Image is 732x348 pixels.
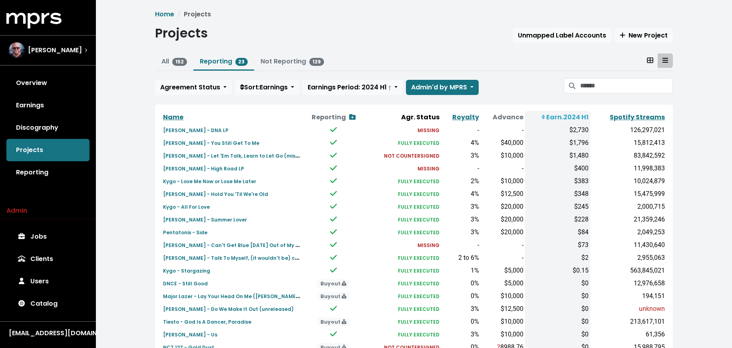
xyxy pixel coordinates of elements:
td: $383 [525,175,590,188]
small: NOT COUNTERSIGNED [384,152,440,159]
a: [PERSON_NAME] - You Still Get To Me [163,138,259,147]
li: Projects [174,10,211,19]
td: 3% [441,200,480,213]
a: Catalog [6,293,90,315]
span: 23 [235,58,248,66]
td: - [481,251,525,264]
td: - [441,124,480,136]
span: $40,000 [501,139,523,146]
small: [PERSON_NAME] - DNA LP [163,127,229,134]
small: FULLY EXECUTED [398,204,440,210]
td: $245 [525,200,590,213]
img: The selected account / producer [9,42,25,58]
td: $348 [525,188,590,200]
svg: Table View [662,57,668,63]
small: FULLY EXECUTED [398,318,440,325]
a: Pentatonix - Side [163,227,207,237]
td: 2 to 6% [441,251,480,264]
a: Kygo - Love Me Now or Lose Me Later [163,176,256,186]
td: 3% [441,328,480,341]
td: 11,430,640 [590,239,666,251]
button: Earnings Period: 2024 H1 † [302,80,403,95]
small: [PERSON_NAME] - High Road LP [163,165,244,172]
td: 3% [441,303,480,315]
span: $12,500 [501,305,523,312]
span: Sort: Earnings [240,83,288,92]
span: $10,000 [501,318,523,325]
td: 563,845,021 [590,264,666,277]
small: [PERSON_NAME] - Summer Lover [163,216,247,223]
span: $5,000 [504,279,523,287]
span: Earnings Period: 2024 H1 [308,83,391,92]
small: FULLY EXECUTED [398,216,440,223]
small: Pentatonix - Side [163,229,207,236]
span: Buyout [317,318,350,326]
a: Royalty [452,113,479,122]
td: 21,359,246 [590,213,666,226]
span: $10,000 [501,152,523,159]
th: Advance [481,111,525,124]
span: 152 [172,58,187,66]
td: 1% [441,264,480,277]
td: 2,000,715 [590,200,666,213]
td: 4% [441,188,480,200]
span: 129 [309,58,324,66]
td: 0% [441,290,480,303]
span: $10,000 [501,177,523,185]
td: $2,730 [525,124,590,136]
h1: Projects [155,26,208,41]
a: Users [6,270,90,293]
td: 15,812,413 [590,136,666,149]
small: FULLY EXECUTED [398,306,440,312]
a: Kygo - All For Love [163,202,210,211]
a: Major Lazer - Lay Your Head On Me ([PERSON_NAME] Edit) [163,291,312,301]
small: DNCE - Still Good [163,280,208,287]
span: $20,000 [501,216,523,223]
button: Unmapped Label Accounts [513,28,611,43]
a: All152 [161,57,187,66]
span: Buyout [317,279,350,288]
small: FULLY EXECUTED [398,267,440,274]
td: 11,998,383 [590,162,666,175]
small: FULLY EXECUTED [398,178,440,185]
td: 3% [441,226,480,239]
a: [PERSON_NAME] - Us [163,330,217,339]
span: $20,000 [501,203,523,210]
small: Kygo - Stargazing [163,267,210,274]
td: $228 [525,213,590,226]
input: Search projects [580,78,673,93]
td: 10,024,879 [590,175,666,188]
a: Home [155,10,174,19]
span: $20,000 [501,228,523,236]
small: [PERSON_NAME] - Let 'Em Talk, Learn to Let Go (missing) [163,151,308,160]
button: Admin'd by MPRS [406,80,479,95]
td: 61,356 [590,328,666,341]
small: Kygo - All For Love [163,204,210,210]
small: † [388,84,391,91]
a: Kygo - Stargazing [163,266,210,275]
td: 194,151 [590,290,666,303]
td: - [441,162,480,175]
a: DNCE - Still Good [163,279,208,288]
small: Tiesto - God Is A Dancer, Paradise [163,318,251,325]
small: [PERSON_NAME] - You Still Get To Me [163,140,259,146]
small: [PERSON_NAME] - Us [163,331,217,338]
a: mprs logo [6,16,62,25]
a: [PERSON_NAME] - Talk To Myself, (it wouldn't be) chrismtas without you [163,253,349,262]
small: MISSING [418,242,440,249]
td: 126,297,021 [590,124,666,136]
td: 213,617,101 [590,315,666,328]
nav: breadcrumb [155,10,673,19]
td: $73 [525,239,590,251]
a: [PERSON_NAME] - Can't Get Blue [DATE] Out of My Head [163,240,309,249]
a: Clients [6,248,90,270]
td: $0 [525,303,590,315]
small: [PERSON_NAME] - Hold You 'Til We're Old [163,191,268,198]
td: 0% [441,315,480,328]
button: Sort:Earnings [235,80,299,95]
td: $0 [525,328,590,341]
td: 12,976,658 [590,277,666,290]
td: $1,796 [525,136,590,149]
